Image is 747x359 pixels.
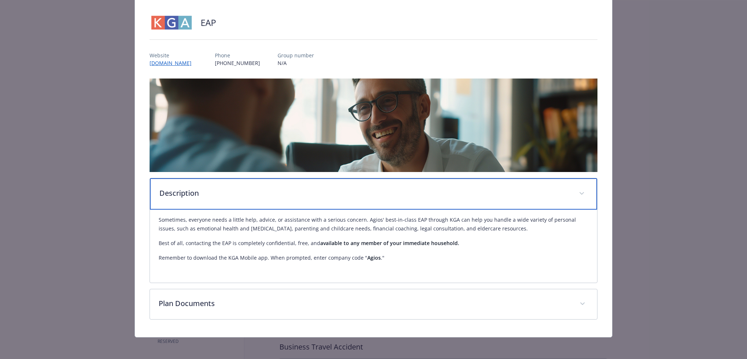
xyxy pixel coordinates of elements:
p: [PHONE_NUMBER] [215,59,260,67]
p: Website [150,51,197,59]
p: Best of all, contacting the EAP is completely confidential, free, and [159,239,589,248]
p: Plan Documents [159,298,571,309]
div: Description [150,178,597,210]
p: Remember to download the KGA Mobile app. When prompted, enter company code " ." [159,253,589,262]
div: Plan Documents [150,289,597,319]
p: Description [159,188,570,199]
a: [DOMAIN_NAME] [150,60,197,66]
h2: EAP [201,16,216,29]
strong: Agios [367,254,381,261]
img: banner [150,79,598,172]
img: KGA, Inc [150,12,193,34]
p: Group number [278,51,314,59]
p: Sometimes, everyone needs a little help, advice, or assistance with a serious concern. Agios' bes... [159,215,589,233]
div: Description [150,210,597,283]
p: N/A [278,59,314,67]
strong: available to any member of your immediate household. [320,240,459,247]
p: Phone [215,51,260,59]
